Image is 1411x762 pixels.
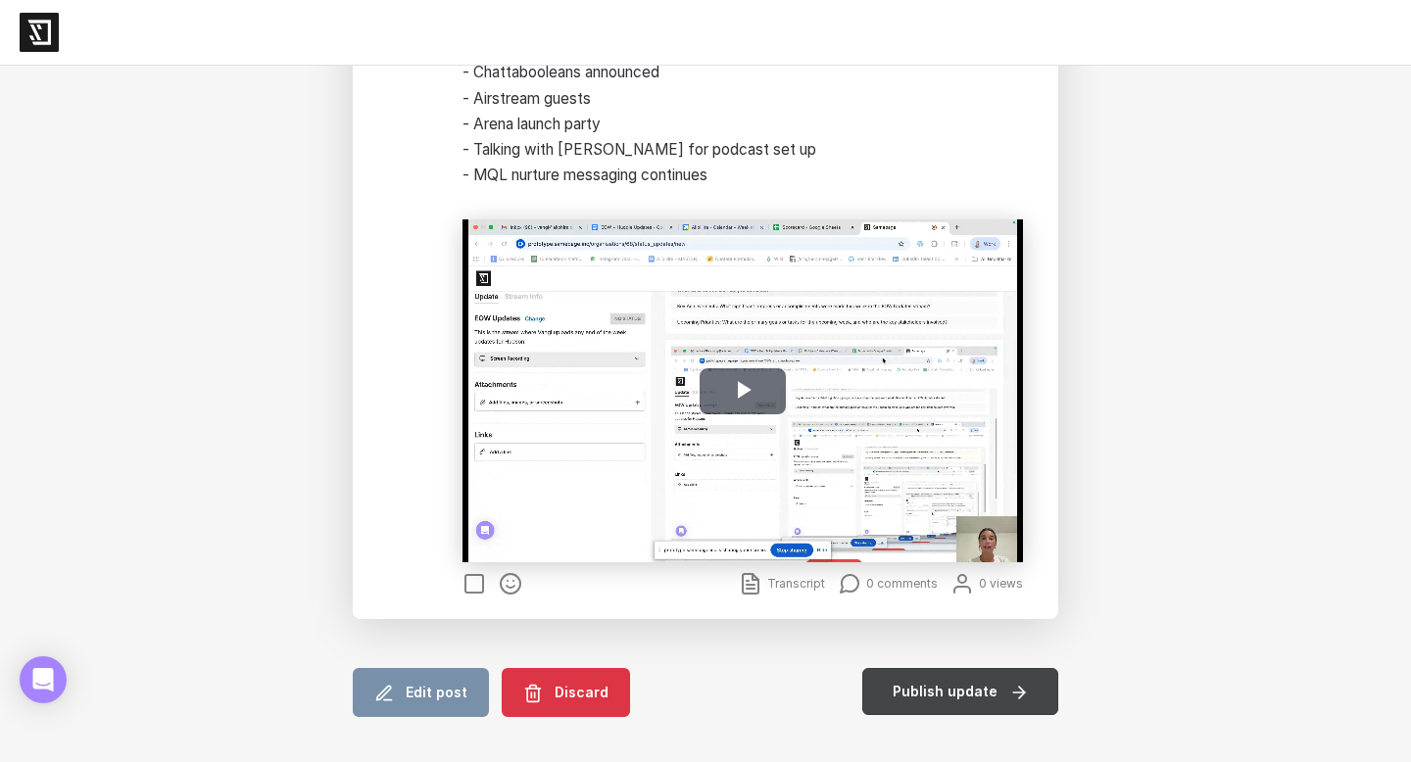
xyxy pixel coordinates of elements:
[767,576,825,591] span: Transcript
[502,668,630,717] a: Discard
[20,656,67,703] div: Open Intercom Messenger
[979,576,1023,591] span: 0 views
[893,683,997,699] span: Publish update
[555,684,608,700] span: Discard
[862,668,1058,715] button: Publish update
[406,684,467,700] span: Edit post
[866,576,938,591] span: 0 comments
[20,13,59,52] img: logo-6ba331977e59facfbff2947a2e854c94a5e6b03243a11af005d3916e8cc67d17.png
[462,219,1023,562] div: Video Player
[462,9,1023,188] p: Happy [DATE]! Quick highlights: - LNH system set up - Chattabooleans announced - Airstream guests...
[353,668,489,717] a: Edit post
[699,367,787,415] button: Play Video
